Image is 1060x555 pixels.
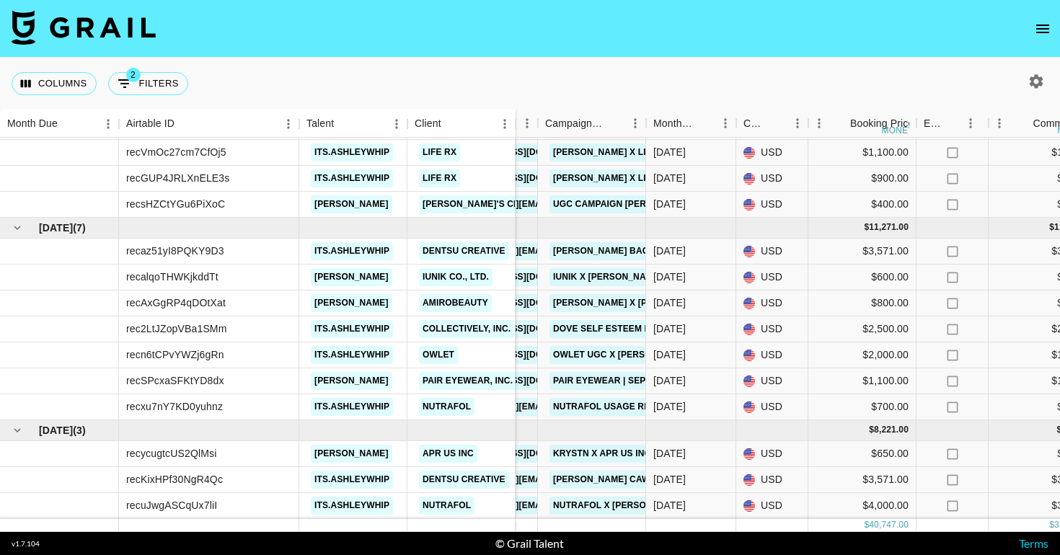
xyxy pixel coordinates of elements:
div: © Grail Talent [495,536,564,551]
div: Campaign (Type) [545,110,604,138]
div: Booker [430,110,538,138]
a: [PERSON_NAME] CAW [549,471,654,489]
div: Jul '25 [653,197,686,211]
a: [PERSON_NAME] x [PERSON_NAME] Beauty [549,294,754,312]
div: Aug '25 [653,399,686,414]
a: [PERSON_NAME] Back To School [549,242,713,260]
a: [EMAIL_ADDRESS][DOMAIN_NAME] [441,320,603,338]
a: [PERSON_NAME] x Life RX [549,143,676,161]
div: $3,571.00 [808,467,917,493]
a: [EMAIL_ADDRESS][DOMAIN_NAME] [441,169,603,187]
div: $650.00 [808,441,917,467]
div: USD [736,342,808,368]
button: Menu [494,113,516,135]
a: Nutrafol [419,497,474,515]
a: [EMAIL_ADDRESS][DOMAIN_NAME] [441,445,603,463]
a: Dove Self Esteem Project [549,320,689,338]
a: UGC Campaign [PERSON_NAME]'s Choice [549,195,748,213]
div: $800.00 [808,290,917,316]
div: 8,221.00 [874,424,909,436]
a: Collectively, Inc. [419,320,514,338]
div: recVmOc27cm7CfOj5 [126,145,226,159]
div: recn6tCPvYWZj6gRn [126,347,224,362]
button: Sort [1012,113,1033,133]
span: ( 7 ) [73,221,86,235]
div: Jul '25 [653,145,686,159]
div: 11,271.00 [869,221,909,234]
div: recKixHPf30NgR4Qc [126,472,223,487]
a: Pair Eyewear | September [549,372,686,390]
div: USD [736,140,808,166]
div: Client [407,110,516,138]
div: recuJwgASCqUx7liI [126,498,217,512]
div: USD [736,290,808,316]
div: Sep '25 [653,498,686,512]
div: Talent [306,110,334,138]
a: IUNIK Co., Ltd. [419,268,493,286]
a: its.ashleywhip [311,497,393,515]
div: Booking Price [850,110,914,138]
button: Sort [767,113,787,133]
div: recsHZCtYGu6PiXoC [126,197,225,211]
div: Month Due [7,110,58,138]
div: $2,000.00 [808,342,917,368]
a: [PERSON_NAME]'s Choice [419,195,545,213]
div: USD [736,441,808,467]
div: recaz51yI8PQKY9D3 [126,244,224,258]
div: Campaign (Type) [538,110,646,138]
a: [EMAIL_ADDRESS][DOMAIN_NAME] [441,294,603,312]
button: Sort [441,114,461,134]
a: Dentsu Creative [419,242,509,260]
div: recSPcxaSFKtYD8dx [126,373,224,388]
button: Select columns [12,72,97,95]
div: $400.00 [808,192,917,218]
a: [PERSON_NAME] [311,268,392,286]
div: Aug '25 [653,373,686,388]
a: Nutrafol x [PERSON_NAME] [549,497,690,515]
button: Menu [787,112,808,134]
div: recalqoTHWKjkddTt [126,270,218,284]
span: ( 3 ) [73,423,86,438]
button: Sort [830,113,850,133]
div: $4,000.00 [808,493,917,519]
a: its.ashleywhip [311,471,393,489]
button: hide children [7,218,27,238]
a: [EMAIL_ADDRESS][DOMAIN_NAME] [441,268,603,286]
button: Menu [278,113,299,135]
div: Aug '25 [653,296,686,310]
div: USD [736,394,808,420]
div: recxu7nY7KD0yuhnz [126,399,223,414]
button: Sort [604,113,624,133]
div: recGUP4JRLXnELE3s [126,171,229,185]
a: Krystn x APR US INC [549,445,654,463]
a: its.ashleywhip [311,398,393,416]
a: Life RX [419,143,460,161]
div: USD [736,192,808,218]
div: $ [864,519,869,531]
div: Aug '25 [653,347,686,362]
a: its.ashleywhip [311,346,393,364]
div: Aug '25 [653,244,686,258]
button: Menu [960,112,981,134]
div: recycugtcUS2QlMsi [126,446,216,461]
div: USD [736,166,808,192]
a: amirobeauty [419,294,492,312]
div: Aug '25 [653,321,686,336]
a: Nutrafol [419,398,474,416]
a: Terms [1019,536,1048,550]
a: Pair Eyewear, Inc. [419,372,516,390]
div: Jul '25 [653,171,686,185]
div: Client [415,110,441,138]
div: v 1.7.104 [12,539,40,549]
div: Month Due [653,110,694,138]
div: $600.00 [808,265,917,290]
img: Grail Talent [12,10,156,45]
a: IUNIK x [PERSON_NAME] Power Mositure Serum [549,268,785,286]
button: Menu [989,112,1010,134]
div: USD [736,316,808,342]
button: Sort [944,113,964,133]
div: USD [736,368,808,394]
a: its.ashleywhip [311,320,393,338]
a: Life RX [419,169,460,187]
span: [DATE] [39,221,73,235]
